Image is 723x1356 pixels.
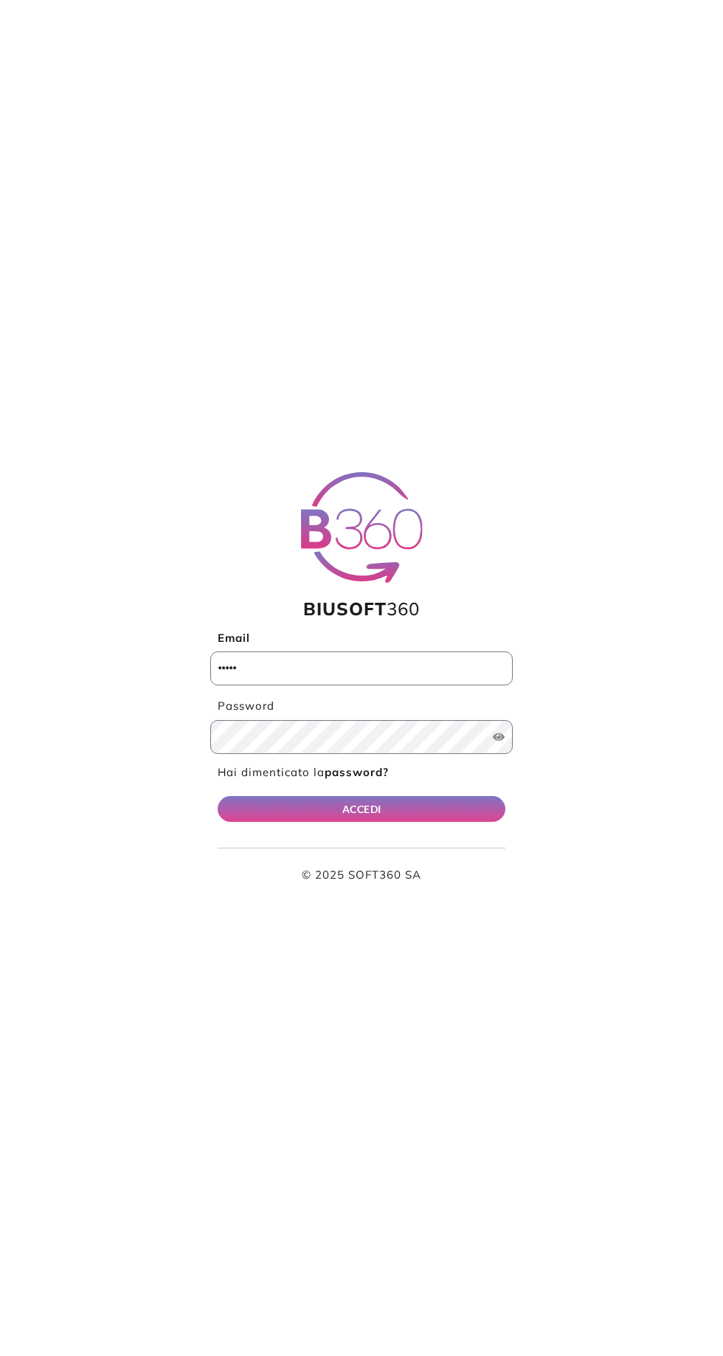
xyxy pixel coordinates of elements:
button: ACCEDI [218,796,505,822]
a: Hai dimenticato lapassword? [218,765,389,779]
label: Password [210,698,513,715]
b: Email [218,631,250,645]
p: © 2025 SOFT360 SA [218,867,505,884]
b: password? [325,765,389,779]
h1: 360 [210,598,513,620]
span: BIUSOFT [303,598,387,620]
